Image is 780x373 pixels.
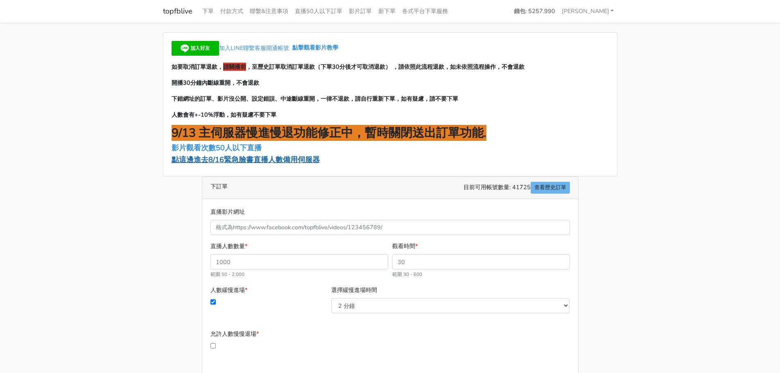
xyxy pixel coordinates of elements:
[246,3,292,19] a: 聯繫&注意事項
[223,63,246,71] span: 請關播前
[172,79,259,87] span: 開播30分鐘內斷線重開，不會退款
[219,44,289,52] span: 加入LINE聯繫客服開通帳號
[210,254,388,269] input: 1000
[172,41,219,56] img: 加入好友
[172,95,458,103] span: 下錯網址的訂單、影片沒公開、設定錯誤、中途斷線重開，一律不退款，請自行重新下單，如有疑慮，請不要下單
[172,125,486,141] span: 9/13 主伺服器慢進慢退功能修正中，暫時關閉送出訂單功能.
[210,271,244,278] small: 範圍 50 - 2,000
[216,143,264,153] a: 50人以下直播
[172,63,223,71] span: 如要取消訂單退款，
[511,3,558,19] a: 錢包: 5257.990
[558,3,617,19] a: [PERSON_NAME]
[210,285,247,295] label: 人數緩慢進場
[331,285,377,295] label: 選擇緩慢進場時間
[210,207,245,217] label: 直播影片網址
[210,220,570,235] input: 格式為https://www.facebook.com/topfblive/videos/123456789/
[217,3,246,19] a: 付款方式
[210,329,259,339] label: 允許人數慢慢退場
[375,3,399,19] a: 新下單
[210,242,247,251] label: 直播人數數量
[531,182,570,194] a: 查看歷史訂單
[163,3,192,19] a: topfblive
[292,3,346,19] a: 直播50人以下訂單
[246,63,525,71] span: ，至歷史訂單取消訂單退款（下單30分後才可取消退款） ，請依照此流程退款，如未依照流程操作，不會退款
[172,143,216,153] a: 影片觀看次數
[216,143,262,153] span: 50人以下直播
[199,3,217,19] a: 下單
[346,3,375,19] a: 影片訂單
[392,254,570,269] input: 30
[202,177,578,199] div: 下訂單
[172,155,320,165] a: 點這邊進去8/16緊急臉書直播人數備用伺服器
[292,44,338,52] a: 點擊觀看影片教學
[392,242,418,251] label: 觀看時間
[399,3,451,19] a: 各式平台下單服務
[463,182,570,194] span: 目前可用帳號數量: 41725
[514,7,555,15] strong: 錢包: 5257.990
[392,271,422,278] small: 範圍 30 - 600
[172,111,276,119] span: 人數會有+-10%浮動，如有疑慮不要下單
[172,44,292,52] a: 加入LINE聯繫客服開通帳號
